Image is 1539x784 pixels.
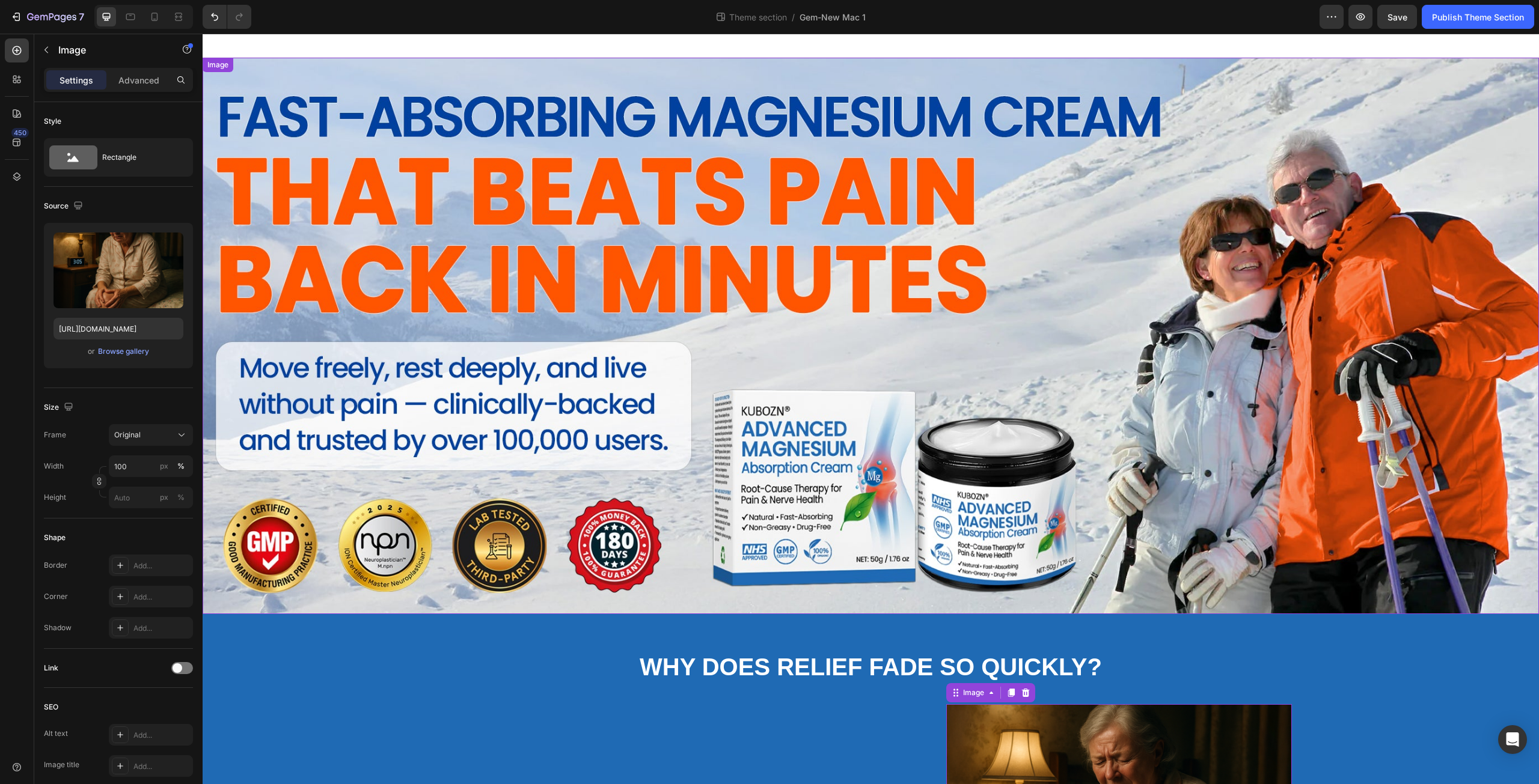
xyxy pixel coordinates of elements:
[114,430,141,440] span: Original
[5,5,90,29] button: 7
[133,761,190,772] div: Add...
[97,345,150,357] button: Browse gallery
[157,490,171,505] button: %
[102,144,176,171] div: Rectangle
[44,532,66,543] div: Shape
[44,116,61,127] div: Style
[727,11,789,23] span: Theme section
[44,560,67,571] div: Border
[60,74,93,87] p: Settings
[98,346,149,357] div: Browse gallery
[54,318,183,339] input: https://example.com/image.jpg
[160,461,168,472] div: px
[58,43,161,57] p: Image
[44,591,68,602] div: Corner
[79,10,84,24] p: 7
[44,728,68,739] div: Alt text
[118,74,159,87] p: Advanced
[44,759,79,770] div: Image title
[44,461,64,472] label: Width
[203,5,251,29] div: Undo/Redo
[133,561,190,571] div: Add...
[88,344,95,359] span: or
[177,492,185,503] div: %
[174,490,188,505] button: px
[1388,12,1407,22] span: Save
[792,11,795,23] span: /
[133,592,190,603] div: Add...
[133,623,190,634] div: Add...
[109,424,193,446] button: Original
[11,128,29,138] div: 450
[109,487,193,508] input: px%
[157,459,171,473] button: %
[44,492,66,503] label: Height
[109,455,193,477] input: px%
[1498,725,1527,754] div: Open Intercom Messenger
[1422,5,1534,29] button: Publish Theme Section
[44,622,72,633] div: Shadow
[160,492,168,503] div: px
[44,198,85,214] div: Source
[1432,11,1524,23] div: Publish Theme Section
[758,654,784,664] div: Image
[174,459,188,473] button: px
[800,11,866,23] span: Gem-New Mac 1
[203,34,1539,784] iframe: Design area
[177,461,185,472] div: %
[44,702,58,713] div: SEO
[1377,5,1417,29] button: Save
[54,232,183,308] img: preview-image
[44,400,76,416] div: Size
[133,730,190,741] div: Add...
[44,430,66,440] label: Frame
[44,663,58,673] div: Link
